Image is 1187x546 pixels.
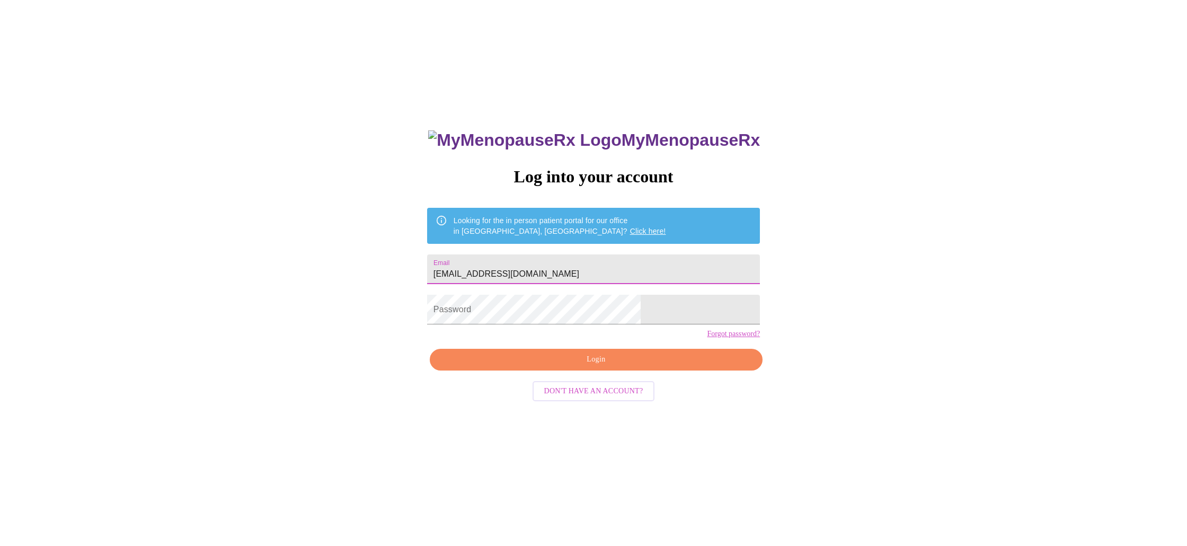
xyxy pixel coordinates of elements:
[442,353,750,366] span: Login
[428,130,760,150] h3: MyMenopauseRx
[533,381,655,402] button: Don't have an account?
[530,385,658,394] a: Don't have an account?
[428,130,621,150] img: MyMenopauseRx Logo
[454,211,666,241] div: Looking for the in person patient portal for our office in [GEOGRAPHIC_DATA], [GEOGRAPHIC_DATA]?
[630,227,666,235] a: Click here!
[430,349,763,371] button: Login
[707,330,760,338] a: Forgot password?
[544,385,643,398] span: Don't have an account?
[427,167,760,187] h3: Log into your account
